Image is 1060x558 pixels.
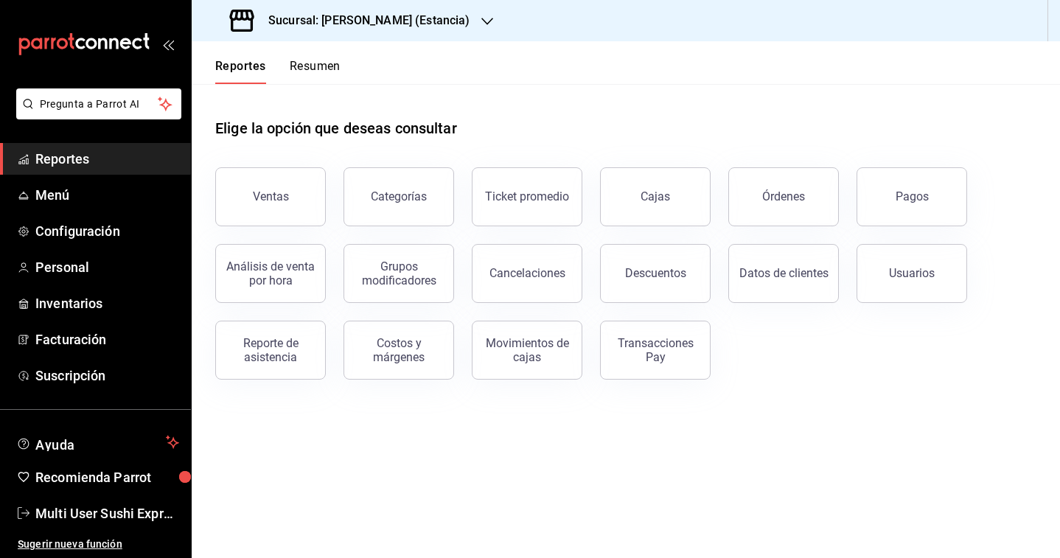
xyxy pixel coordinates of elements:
[215,167,326,226] button: Ventas
[35,467,179,487] span: Recomienda Parrot
[225,259,316,287] div: Análisis de venta por hora
[371,189,427,203] div: Categorías
[257,12,470,29] h3: Sucursal: [PERSON_NAME] (Estancia)
[35,503,179,523] span: Multi User Sushi Express
[10,107,181,122] a: Pregunta a Parrot AI
[344,167,454,226] button: Categorías
[472,321,582,380] button: Movimientos de cajas
[625,266,686,280] div: Descuentos
[35,293,179,313] span: Inventarios
[344,321,454,380] button: Costos y márgenes
[353,336,444,364] div: Costos y márgenes
[739,266,829,280] div: Datos de clientes
[600,321,711,380] button: Transacciones Pay
[472,167,582,226] button: Ticket promedio
[16,88,181,119] button: Pregunta a Parrot AI
[35,366,179,386] span: Suscripción
[35,221,179,241] span: Configuración
[485,189,569,203] div: Ticket promedio
[290,59,341,84] button: Resumen
[600,244,711,303] button: Descuentos
[472,244,582,303] button: Cancelaciones
[728,244,839,303] button: Datos de clientes
[489,266,565,280] div: Cancelaciones
[215,244,326,303] button: Análisis de venta por hora
[162,38,174,50] button: open_drawer_menu
[35,185,179,205] span: Menú
[728,167,839,226] button: Órdenes
[225,336,316,364] div: Reporte de asistencia
[253,189,289,203] div: Ventas
[215,117,457,139] h1: Elige la opción que deseas consultar
[857,167,967,226] button: Pagos
[215,59,266,84] button: Reportes
[481,336,573,364] div: Movimientos de cajas
[610,336,701,364] div: Transacciones Pay
[889,266,935,280] div: Usuarios
[215,321,326,380] button: Reporte de asistencia
[35,257,179,277] span: Personal
[641,189,670,203] div: Cajas
[35,433,160,451] span: Ayuda
[600,167,711,226] button: Cajas
[35,149,179,169] span: Reportes
[40,97,158,112] span: Pregunta a Parrot AI
[896,189,929,203] div: Pagos
[762,189,805,203] div: Órdenes
[344,244,454,303] button: Grupos modificadores
[35,329,179,349] span: Facturación
[18,537,179,552] span: Sugerir nueva función
[215,59,341,84] div: navigation tabs
[353,259,444,287] div: Grupos modificadores
[857,244,967,303] button: Usuarios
